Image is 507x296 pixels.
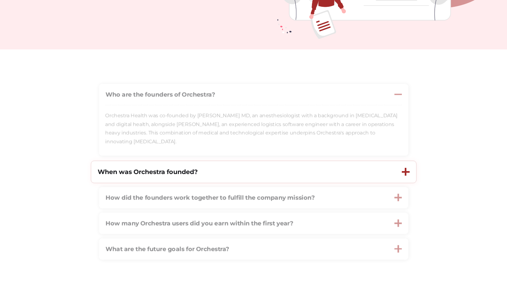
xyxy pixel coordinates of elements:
strong: When was Orchestra founded? [98,168,198,176]
strong: How many Orchestra users did you earn within the first year? [105,219,293,227]
p: Orchestra Health was co-founded by [PERSON_NAME] MD, an anesthesiologist with a background in [ME... [105,111,401,146]
strong: What are the future goals for Orchestra? [105,245,229,252]
strong: How did the founders work together to fulfill the company mission? [105,194,314,201]
strong: Who are the founders of Orchestra? [105,91,215,98]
